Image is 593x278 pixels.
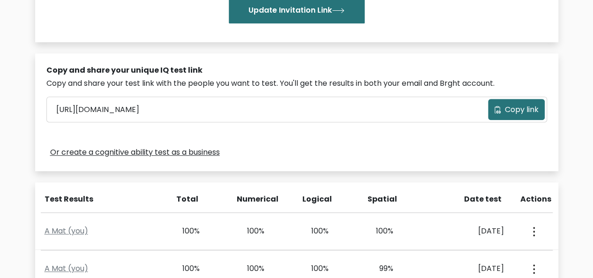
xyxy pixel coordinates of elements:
a: A Mat (you) [45,225,88,236]
div: 100% [238,225,264,237]
span: Copy link [505,104,539,115]
a: Or create a cognitive ability test as a business [50,147,220,158]
button: Copy link [488,99,545,120]
div: [DATE] [431,225,504,237]
div: Test Results [45,194,160,205]
div: Total [172,194,199,205]
div: Copy and share your unique IQ test link [46,65,547,76]
div: Date test [433,194,509,205]
div: Numerical [237,194,264,205]
div: 100% [367,225,393,237]
div: 100% [302,263,329,274]
div: Actions [520,194,553,205]
div: [DATE] [431,263,504,274]
div: Logical [302,194,330,205]
div: Spatial [368,194,395,205]
div: 100% [238,263,264,274]
div: Copy and share your test link with the people you want to test. You'll get the results in both yo... [46,78,547,89]
div: 99% [367,263,393,274]
a: A Mat (you) [45,263,88,274]
div: 100% [173,225,200,237]
div: 100% [173,263,200,274]
div: 100% [302,225,329,237]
